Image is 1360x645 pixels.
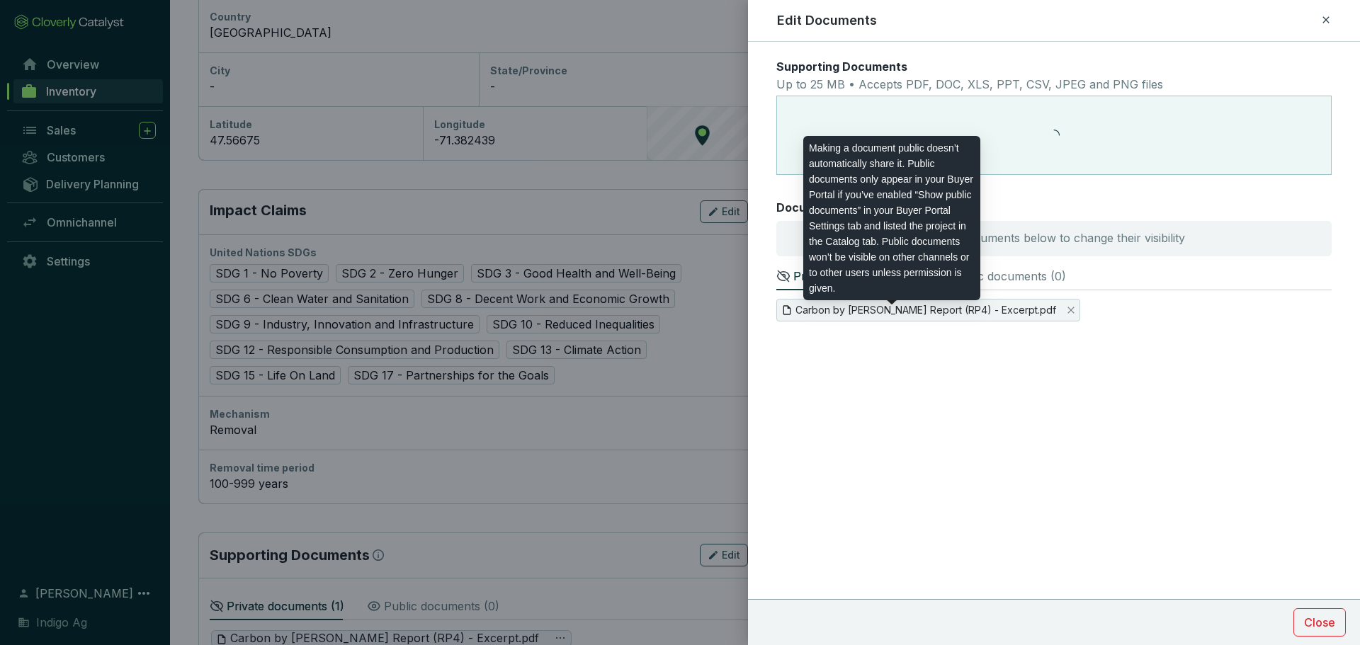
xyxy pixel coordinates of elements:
[924,231,1185,246] p: Select documents below to change their visibility
[776,200,885,216] p: Document visibility
[1304,614,1335,631] span: Close
[776,77,1163,93] p: Up to 25 MB • Accepts PDF, DOC, XLS, PPT, CSV, JPEG and PNG files
[776,59,907,74] label: Supporting Documents
[777,11,877,30] h2: Edit Documents
[1048,129,1060,142] span: loading
[793,268,911,285] p: Private documents ( 1 )
[1293,608,1346,637] button: Close
[795,302,1056,318] span: Carbon by [PERSON_NAME] Report (RP4) - Excerpt.pdf
[951,268,1066,285] p: Public documents ( 0 )
[803,136,980,300] div: Making a document public doesn’t automatically share it. Public documents only appear in your Buy...
[1067,306,1075,314] span: Close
